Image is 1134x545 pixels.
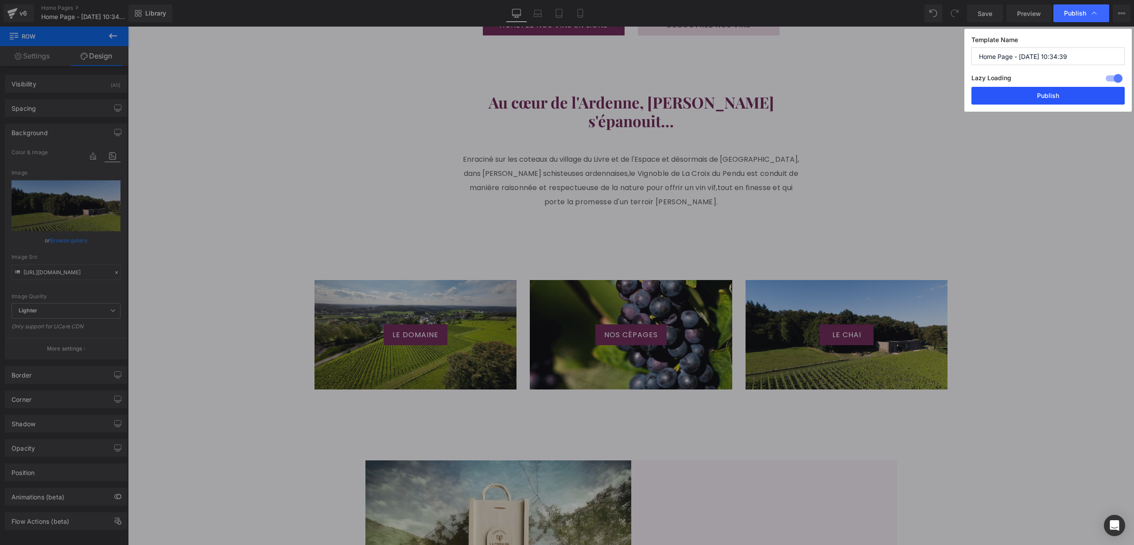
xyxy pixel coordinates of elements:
div: Open Intercom Messenger [1104,515,1125,536]
button: Publish [971,87,1125,105]
span: Publish [1064,9,1086,17]
h2: Une idée cadeau personnalisée [536,517,736,531]
a: NOS CÉPAGES [467,298,539,319]
a: LE CHAI [691,298,746,319]
label: Template Name [971,36,1125,47]
span: le Vignoble de La Croix du Pendu est conduit de manière raisonnée et respectueuse de la nature po... [342,142,670,166]
h2: Au cœur de l'Ardenne, [PERSON_NAME] s'épanouit… [333,66,674,104]
a: LE DOMAINE [256,298,319,319]
p: Enraciné sur les coteaux du village du Livre et de l'Espace et désormais de [GEOGRAPHIC_DATA], da... [333,126,674,183]
label: Lazy Loading [971,72,1011,87]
